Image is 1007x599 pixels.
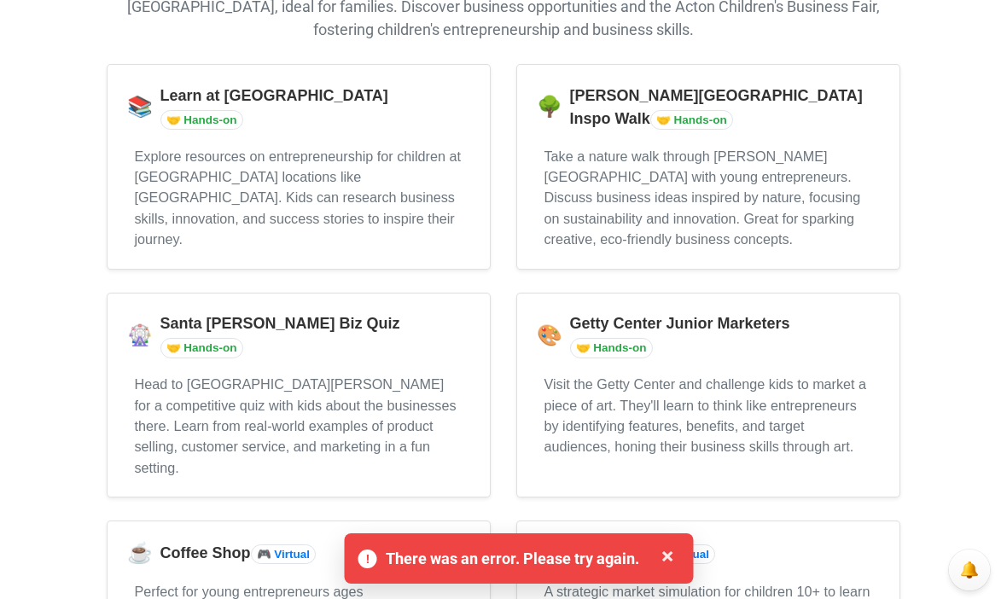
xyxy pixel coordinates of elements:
[537,95,562,119] span: 🌳
[153,84,471,131] p: Learn at [GEOGRAPHIC_DATA]
[127,146,471,249] p: Explore resources on entrepreneurship for children at [GEOGRAPHIC_DATA] locations like [GEOGRAPHI...
[127,374,471,477] p: Head to [GEOGRAPHIC_DATA][PERSON_NAME] for a competitive quiz with kids about the businesses ther...
[160,110,243,131] span: 🤝 Hands-on
[650,110,733,131] span: 🤝 Hands-on
[251,544,317,565] span: 🎮 Virtual
[537,323,562,348] span: 🎨
[127,541,153,566] span: ☕
[127,323,153,348] span: 🎡
[961,561,978,579] img: Bell icon
[655,538,680,575] button: Close
[562,84,881,131] p: [PERSON_NAME][GEOGRAPHIC_DATA] Inspo Walk
[153,542,324,565] p: Coffee Shop
[153,312,471,358] p: Santa [PERSON_NAME] Biz Quiz
[562,312,881,358] p: Getty Center Junior Marketers
[661,543,673,570] span: ×
[537,146,881,249] p: Take a nature walk through [PERSON_NAME][GEOGRAPHIC_DATA] with young entrepreneurs. Discuss busin...
[160,338,243,358] span: 🤝 Hands-on
[537,374,881,457] p: Visit the Getty Center and challenge kids to market a piece of art. They'll learn to think like e...
[570,338,653,358] span: 🤝 Hands-on
[345,533,694,584] div: There was an error. Please try again.
[127,95,153,119] span: 📚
